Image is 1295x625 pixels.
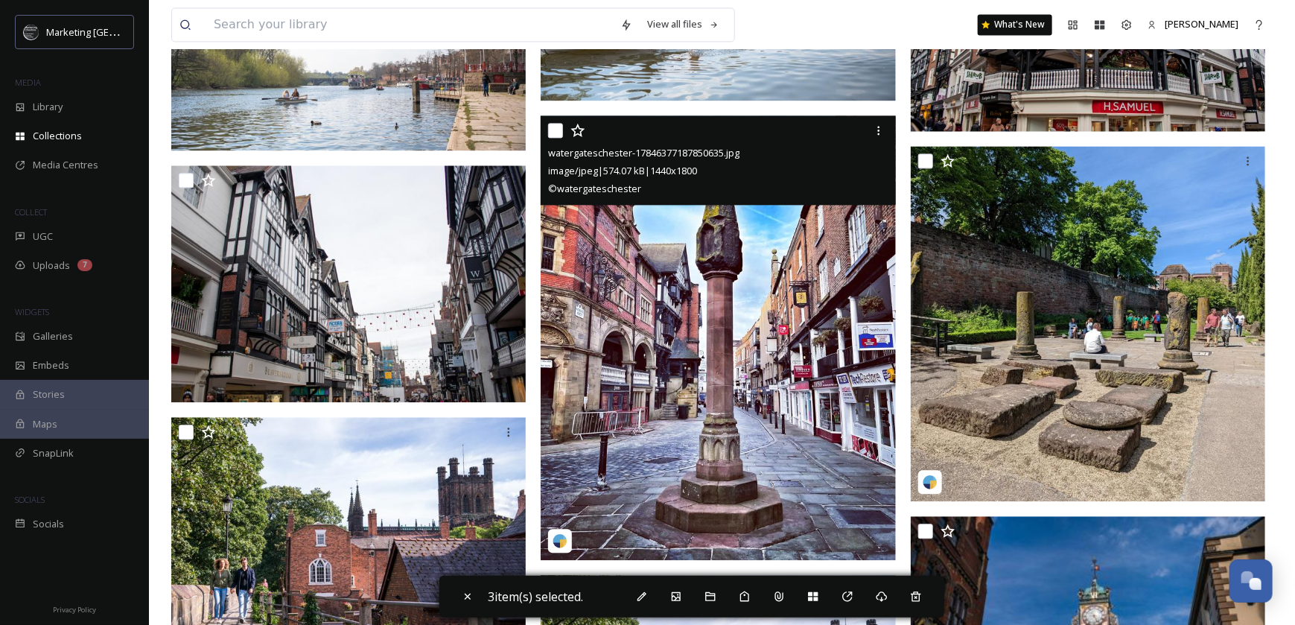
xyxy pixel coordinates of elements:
[15,206,47,218] span: COLLECT
[206,8,613,41] input: Search your library
[33,517,64,531] span: Socials
[33,100,63,114] span: Library
[33,446,74,460] span: SnapLink
[1165,17,1238,31] span: [PERSON_NAME]
[33,417,57,431] span: Maps
[553,533,567,548] img: snapsea-logo.png
[33,358,69,372] span: Embeds
[33,387,65,402] span: Stories
[33,229,53,244] span: UGC
[53,600,96,618] a: Privacy Policy
[548,182,641,195] span: © watergateschester
[33,329,73,343] span: Galleries
[171,165,526,402] img: IMG_8285.jpg
[640,10,727,39] a: View all files
[15,77,41,88] span: MEDIA
[15,306,49,317] span: WIDGETS
[548,146,739,159] span: watergateschester-17846377187850635.jpg
[33,158,98,172] span: Media Centres
[1229,559,1273,603] button: Open Chat
[15,494,45,505] span: SOCIALS
[978,14,1052,35] a: What's New
[77,259,92,271] div: 7
[489,588,584,606] span: 3 item(s) selected.
[541,115,896,559] img: watergateschester-17846377187850635.jpg
[24,25,39,39] img: MC-Logo-01.svg
[33,258,70,273] span: Uploads
[923,475,938,489] img: snapsea-logo.png
[33,129,82,143] span: Collections
[548,164,697,177] span: image/jpeg | 574.07 kB | 1440 x 1800
[1140,10,1246,39] a: [PERSON_NAME]
[53,605,96,615] span: Privacy Policy
[46,25,188,39] span: Marketing [GEOGRAPHIC_DATA]
[911,146,1266,501] img: helenrapp-17959572616702277-1.jpg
